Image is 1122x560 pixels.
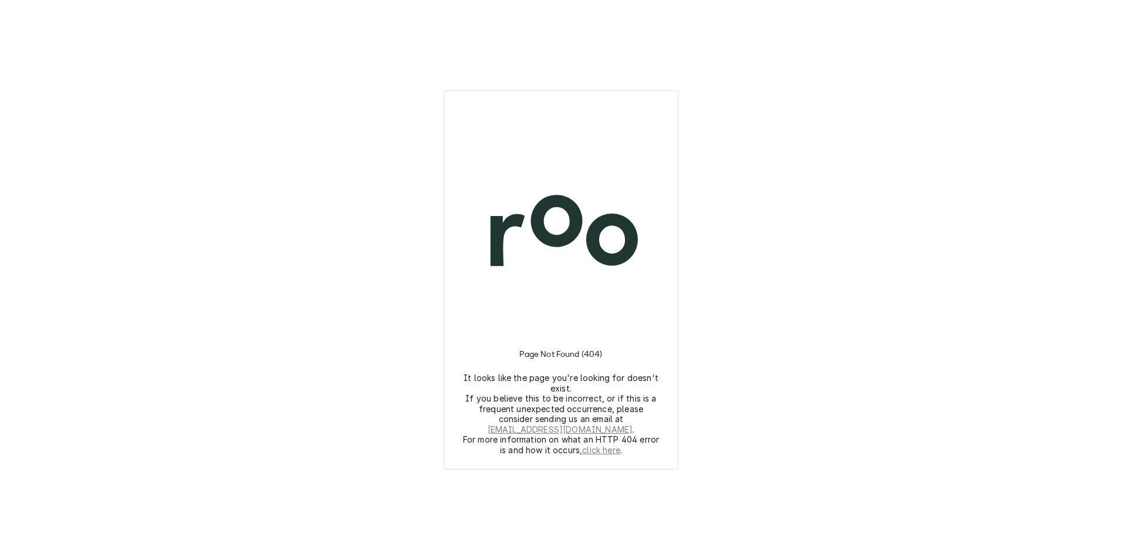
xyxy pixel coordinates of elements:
img: Logo [458,130,664,335]
div: Instructions [458,335,664,455]
p: It looks like the page you're looking for doesn't exist. [462,373,660,393]
p: For more information on what an HTTP 404 error is and how it occurs, . [462,434,660,455]
div: Logo and Instructions Container [458,105,664,455]
h3: Page Not Found (404) [519,335,602,373]
p: If you believe this to be incorrect, or if this is a frequent unexpected occurrence, please consi... [462,393,660,434]
a: [EMAIL_ADDRESS][DOMAIN_NAME] [488,424,633,435]
a: click here [582,445,620,456]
